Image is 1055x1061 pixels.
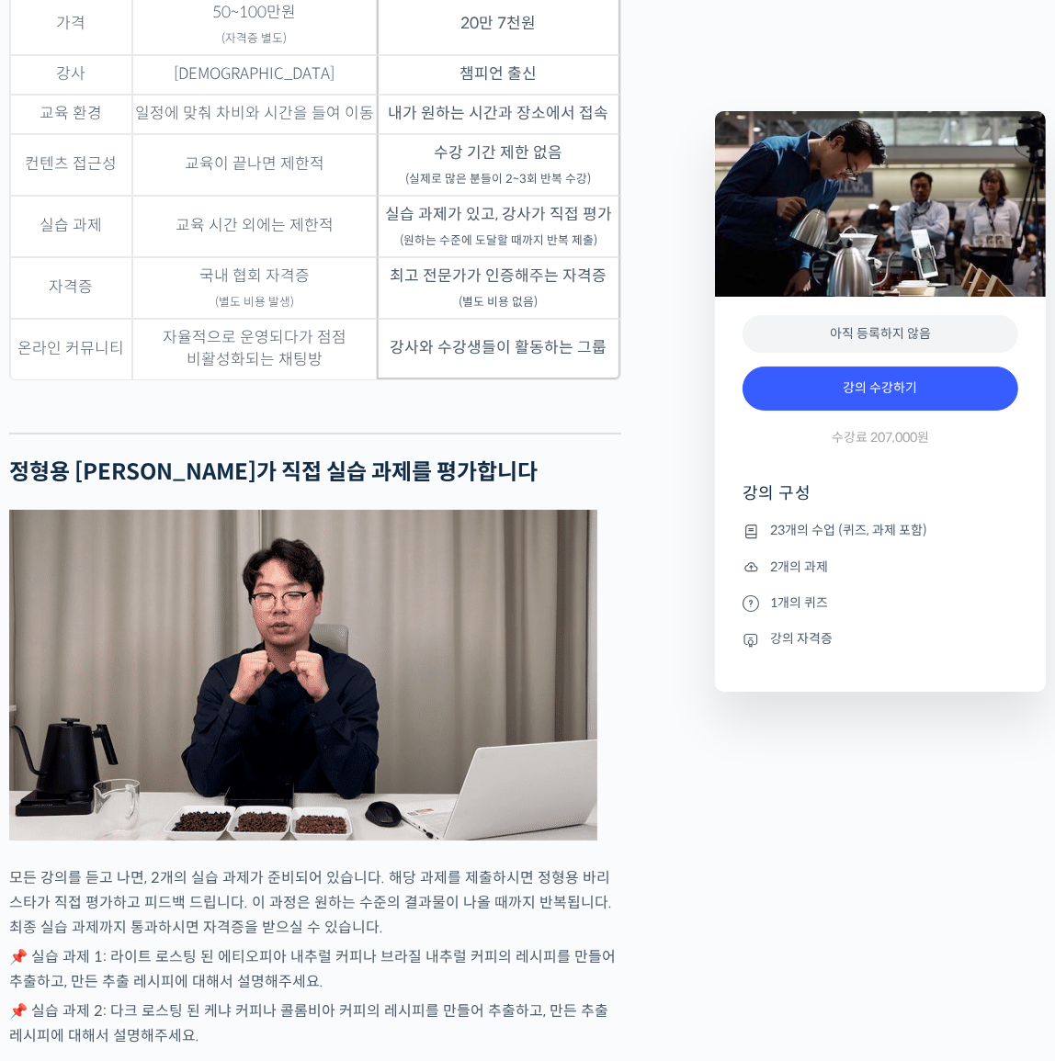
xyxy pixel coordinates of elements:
[10,134,132,196] td: 컨텐츠 접근성
[132,95,377,134] td: 일정에 맞춰 차비와 시간을 들여 이동
[405,172,591,186] sub: (실제로 많은 분들이 2~3회 반복 수강)
[377,134,621,196] td: 수강 기간 제한 없음
[6,582,121,628] a: 홈
[743,628,1018,650] li: 강의 자격증
[743,482,1018,519] h4: 강의 구성
[459,295,538,310] sub: (별도 비용 없음)
[743,592,1018,614] li: 1개의 퀴즈
[9,865,621,940] p: 모든 강의를 듣고 나면, 2개의 실습 과제가 준비되어 있습니다. 해당 과제를 제출하시면 정형용 바리스타가 직접 평가하고 피드백 드립니다. 이 과정은 원하는 수준의 결과물이 나...
[9,999,621,1048] p: 📌 실습 과제 2: 다크 로스팅 된 케냐 커피나 콜롬비아 커피의 레시피를 만들어 추출하고, 만든 추출 레시피에 대해서 설명해주세요.
[58,610,69,625] span: 홈
[9,944,621,994] p: 📌 실습 과제 1: 라이트 로스팅 된 에티오피아 내추럴 커피나 브라질 내추럴 커피의 레시피를 만들어 추출하고, 만든 추출 레시피에 대해서 설명 해주세요.
[10,55,132,95] td: 강사
[132,134,377,196] td: 교육이 끝나면 제한적
[377,196,621,257] td: 실습 과제가 있고, 강사가 직접 평가
[132,196,377,257] td: 교육 시간 외에는 제한적
[743,520,1018,542] li: 23개의 수업 (퀴즈, 과제 포함)
[377,257,621,319] td: 최고 전문가가 인증해주는 자격증
[9,458,538,486] strong: 정형용 [PERSON_NAME]가 직접 실습 과제를 평가합니다
[215,295,294,310] sub: (별도 비용 발생)
[10,95,132,134] td: 교육 환경
[10,319,132,379] td: 온라인 커뮤니티
[132,55,377,95] td: [DEMOGRAPHIC_DATA]
[400,233,597,248] sub: (원하는 수준에 도달할 때까지 반복 제출)
[10,257,132,319] td: 자격증
[132,257,377,319] td: 국내 협회 자격증
[121,582,237,628] a: 대화
[832,429,929,446] span: 수강료 207,000원
[743,315,1018,353] div: 아직 등록하지 않음
[284,610,306,625] span: 설정
[237,582,353,628] a: 설정
[132,319,377,379] td: 자율적으로 운영되다가 점점 비활성화되는 채팅방
[377,55,621,95] td: 챔피언 출신
[743,367,1018,411] a: 강의 수강하기
[168,611,190,626] span: 대화
[377,319,621,379] td: 강사와 수강생들이 활동하는 그룹
[221,31,287,46] sub: (자격증 별도)
[10,196,132,257] td: 실습 과제
[743,556,1018,578] li: 2개의 과제
[377,95,621,134] td: 내가 원하는 시간과 장소에서 접속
